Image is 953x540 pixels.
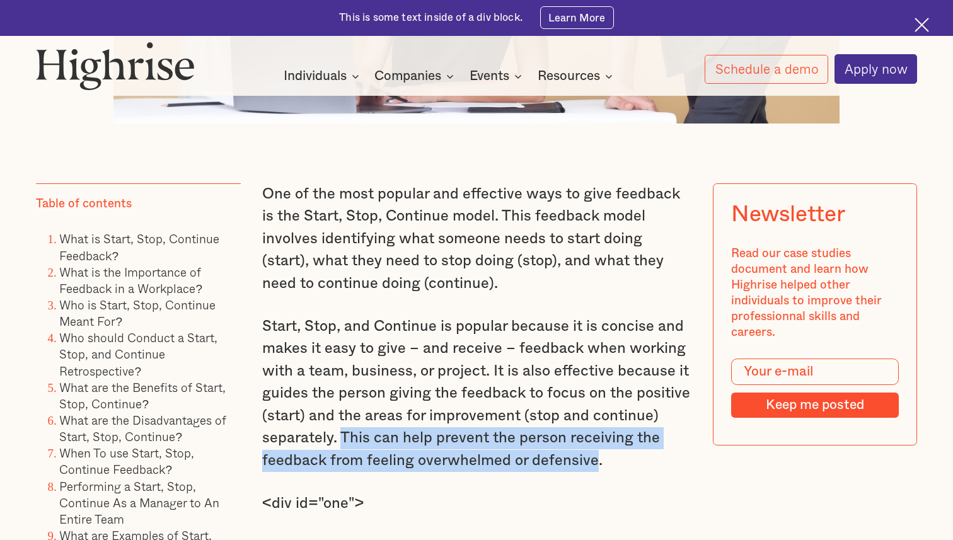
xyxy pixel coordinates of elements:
input: Keep me posted [731,393,899,418]
p: <div id="one"> [262,493,690,515]
input: Your e-mail [731,359,899,386]
div: Table of contents [36,196,132,212]
a: Who is Start, Stop, Continue Meant For? [59,296,216,330]
a: Performing a Start, Stop, Continue As a Manager to An Entire Team [59,477,219,528]
img: Highrise logo [36,42,195,89]
div: Newsletter [731,202,845,227]
a: Apply now [835,54,918,83]
p: Start, Stop, and Continue is popular because it is concise and makes it easy to give – and receiv... [262,316,690,472]
a: What is Start, Stop, Continue Feedback? [59,229,219,264]
a: Schedule a demo [705,55,828,84]
div: This is some text inside of a div block. [339,11,523,25]
a: Learn More [540,6,614,29]
a: Who should Conduct a Start, Stop, and Continue Retrospective? [59,328,217,379]
div: Events [470,69,509,84]
p: One of the most popular and effective ways to give feedback is the Start, Stop, Continue model. T... [262,183,690,295]
a: What is the Importance of Feedback in a Workplace? [59,263,202,297]
div: Resources [538,69,600,84]
a: What are the Disadvantages of Start, Stop, Continue? [59,411,226,445]
div: Companies [374,69,441,84]
div: Individuals [284,69,347,84]
div: Read our case studies document and learn how Highrise helped other individuals to improve their p... [731,246,899,341]
a: What are the Benefits of Start, Stop, Continue? [59,378,226,413]
img: Cross icon [915,18,929,32]
a: When To use Start, Stop, Continue Feedback? [59,444,194,478]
